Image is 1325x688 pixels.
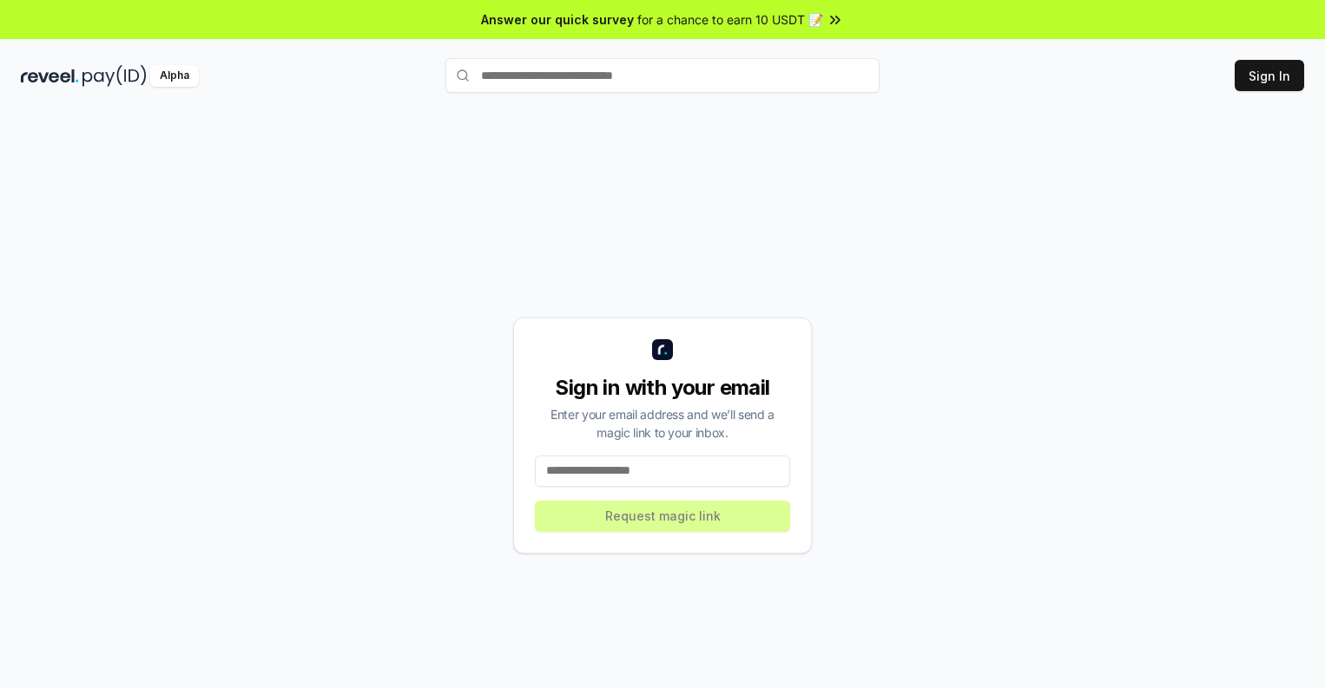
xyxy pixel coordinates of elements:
[481,10,634,29] span: Answer our quick survey
[535,405,790,442] div: Enter your email address and we’ll send a magic link to your inbox.
[637,10,823,29] span: for a chance to earn 10 USDT 📝
[150,65,199,87] div: Alpha
[82,65,147,87] img: pay_id
[21,65,79,87] img: reveel_dark
[652,339,673,360] img: logo_small
[1235,60,1304,91] button: Sign In
[535,374,790,402] div: Sign in with your email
